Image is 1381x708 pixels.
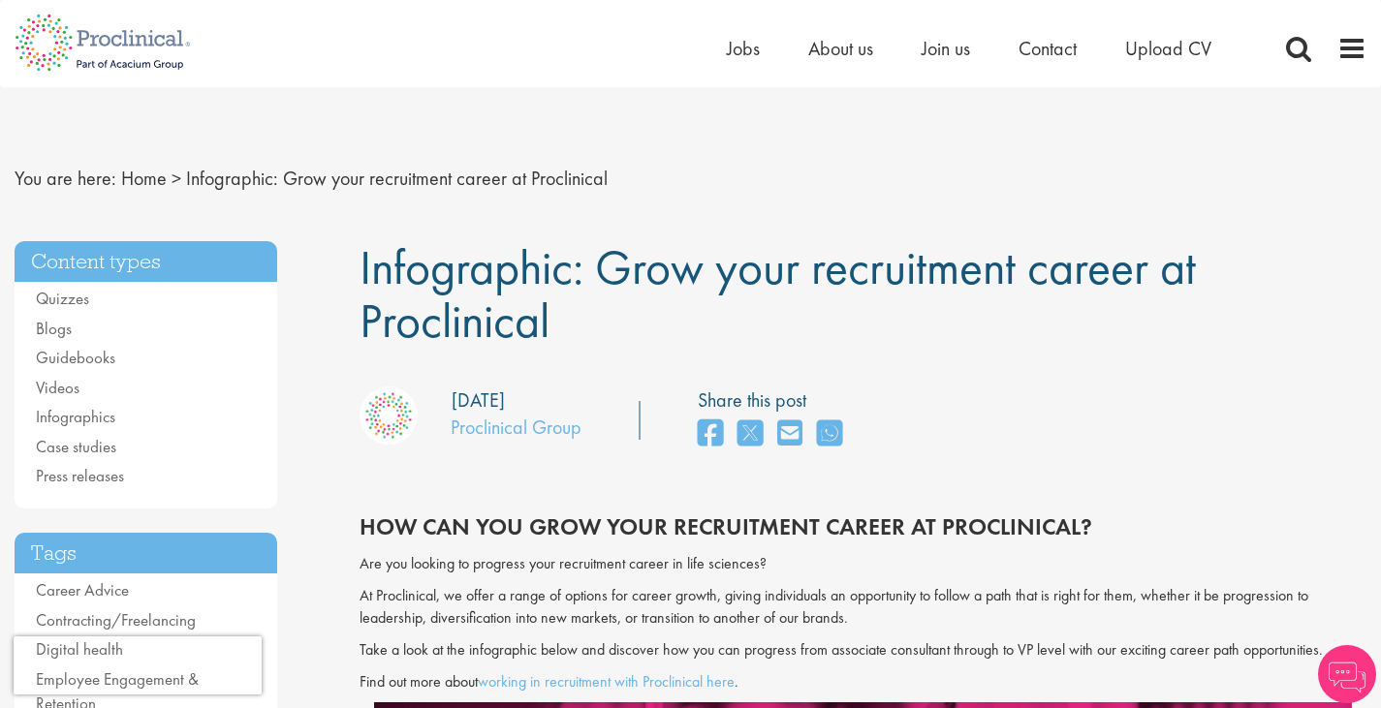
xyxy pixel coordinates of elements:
[15,533,277,574] h3: Tags
[36,436,116,457] a: Case studies
[36,288,89,309] a: Quizzes
[172,166,181,191] span: >
[808,36,873,61] a: About us
[452,386,505,415] div: [DATE]
[36,609,196,631] a: Contracting/Freelancing
[36,347,115,368] a: Guidebooks
[15,166,116,191] span: You are here:
[451,415,581,440] a: Proclinical Group
[360,585,1308,628] span: At Proclinical, we offer a range of options for career growth, giving individuals an opportunity ...
[922,36,970,61] a: Join us
[1019,36,1077,61] a: Contact
[186,166,608,191] span: Infographic: Grow your recruitment career at Proclinical
[698,414,723,455] a: share on facebook
[36,579,129,600] a: Career Advice
[36,377,79,398] a: Videos
[14,636,262,694] iframe: reCAPTCHA
[36,318,72,339] a: Blogs
[36,406,115,427] a: Infographics
[121,166,167,191] a: breadcrumb link
[360,553,767,573] span: Are you looking to progress your recruitment career in life sciences?
[698,386,852,415] label: Share this post
[360,236,1196,352] span: Infographic: Grow your recruitment career at Proclinical
[1318,645,1376,703] img: Chatbot
[1125,36,1211,61] a: Upload CV
[478,671,735,692] a: working in recruitment with Proclinical here
[738,414,763,455] a: share on twitter
[727,36,760,61] a: Jobs
[360,511,1092,541] span: HOW Can you grow your recruitment career at proclinical?
[817,414,842,455] a: share on whats app
[15,241,277,283] h3: Content types
[360,671,1366,693] p: Find out more about .
[36,465,124,486] a: Press releases
[360,639,1366,662] p: Take a look at the infographic below and discover how you can progress from associate consultant ...
[777,414,802,455] a: share on email
[360,386,418,445] img: Proclinical Group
